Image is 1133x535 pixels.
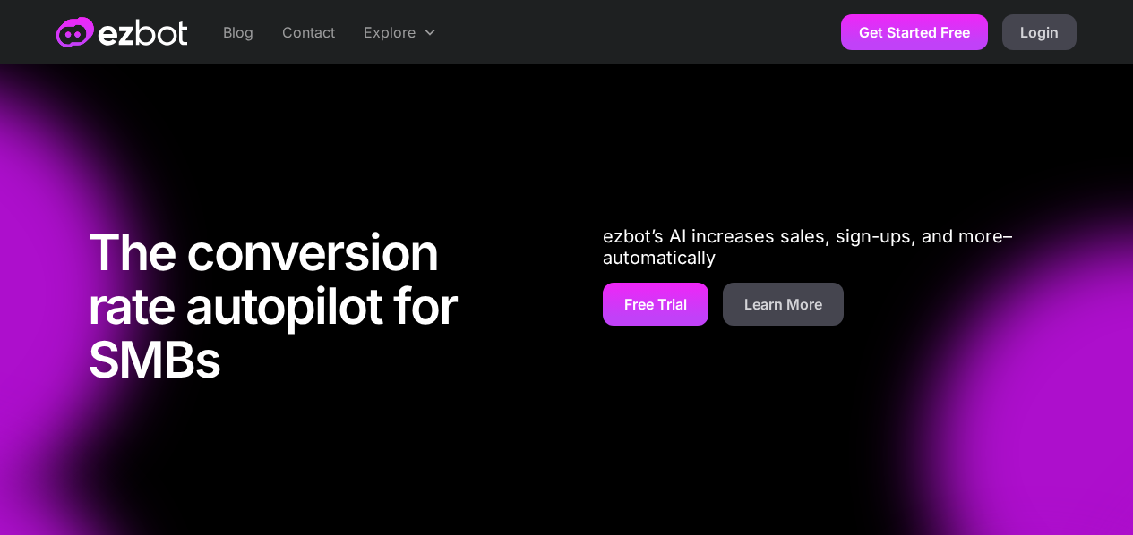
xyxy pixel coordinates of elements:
p: ezbot’s AI increases sales, sign-ups, and more–automatically [603,225,1046,268]
div: Explore [364,21,416,43]
a: Free Trial [603,283,708,326]
a: Login [1002,14,1077,50]
a: Get Started Free [841,14,988,50]
h1: The conversion rate autopilot for SMBs [88,225,531,395]
a: Learn More [723,283,844,326]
